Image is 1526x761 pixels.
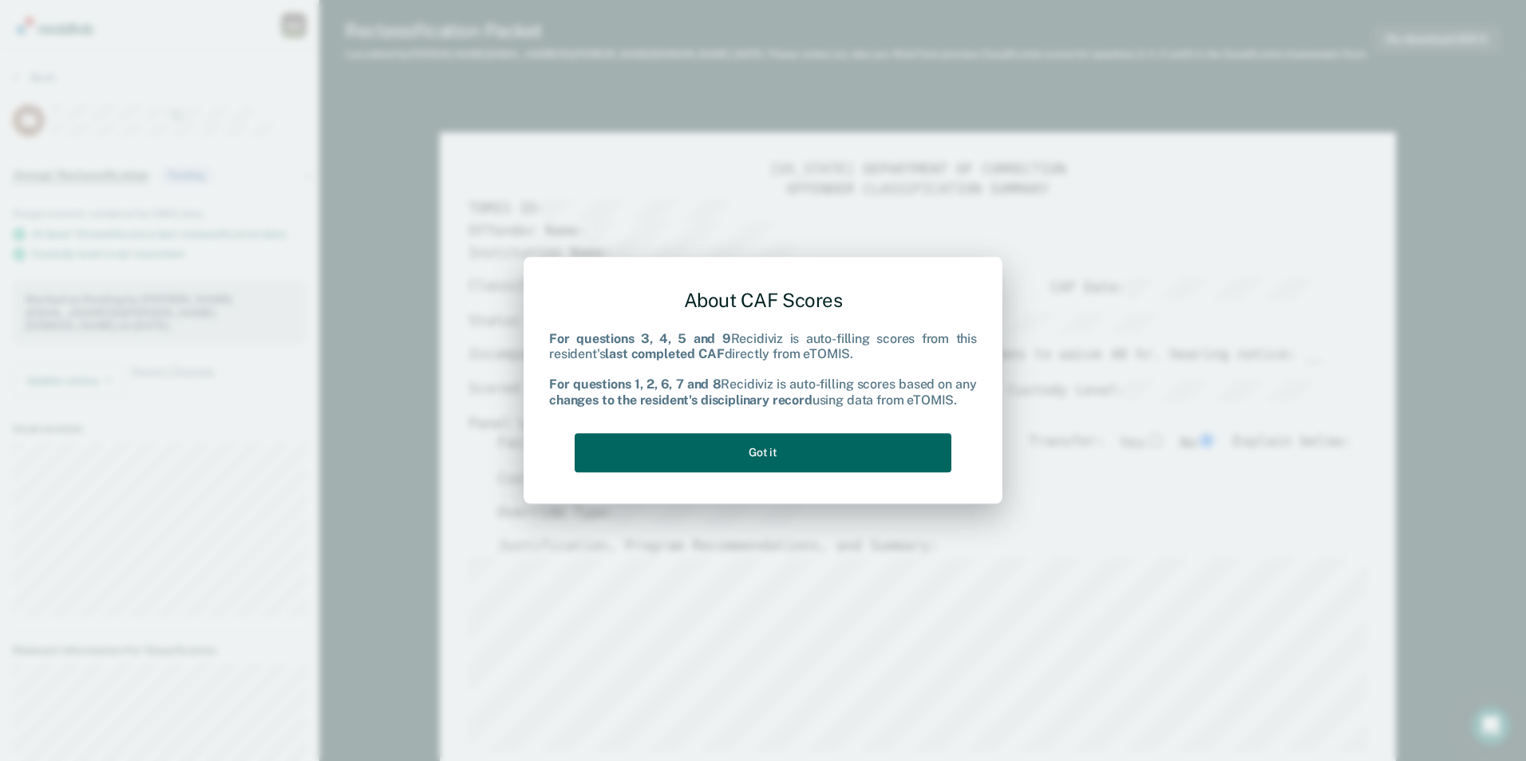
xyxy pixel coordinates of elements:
b: last completed CAF [605,346,724,361]
div: About CAF Scores [549,276,977,325]
button: Got it [575,433,951,472]
b: changes to the resident's disciplinary record [549,392,812,408]
b: For questions 3, 4, 5 and 9 [549,331,731,346]
b: For questions 1, 2, 6, 7 and 8 [549,377,721,392]
div: Recidiviz is auto-filling scores from this resident's directly from eTOMIS. Recidiviz is auto-fil... [549,331,977,408]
